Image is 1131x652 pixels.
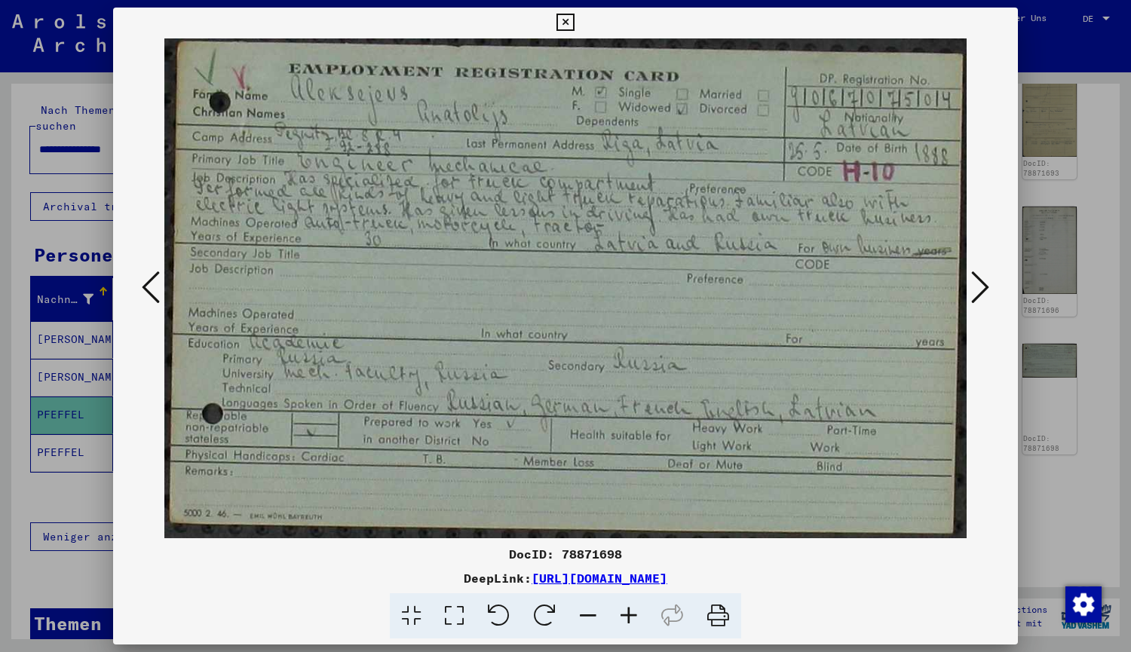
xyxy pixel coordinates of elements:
[113,545,1018,563] div: DocID: 78871698
[1065,586,1102,623] img: Zustimmung ändern
[1065,586,1101,622] div: Zustimmung ändern
[164,38,967,539] img: 001.jpg
[532,571,667,586] a: [URL][DOMAIN_NAME]
[113,569,1018,587] div: DeepLink:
